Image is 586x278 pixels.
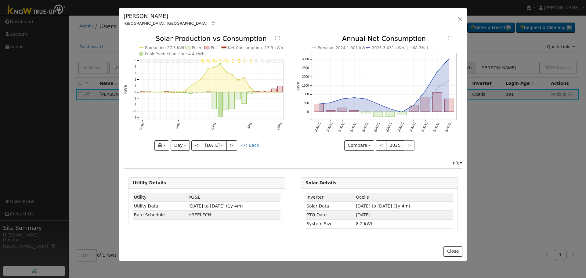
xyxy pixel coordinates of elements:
[326,111,335,112] rect: onclick=""
[432,122,440,132] text: [DATE]
[201,59,205,63] i: 10AM - PartlyCloudy
[267,92,269,93] circle: onclick=""
[436,87,439,89] circle: onclick=""
[133,110,136,113] text: -3
[421,97,430,112] rect: onclick=""
[409,105,418,112] rect: onclick=""
[444,122,451,132] text: [DATE]
[135,78,136,81] text: 2
[302,93,309,96] text: 1000
[377,103,379,105] circle: onclick=""
[397,112,407,115] rect: onclick=""
[338,122,345,132] text: [DATE]
[365,98,367,100] circle: onclick=""
[361,112,371,114] rect: onclick=""
[249,59,252,63] i: 6PM - MostlyClear
[135,65,136,69] text: 4
[444,99,454,112] rect: onclick=""
[306,202,355,211] td: Solar Data
[424,90,427,92] circle: onclick=""
[190,86,191,87] circle: onclick=""
[318,45,368,50] text: Previous 2024 1,801 kWh
[356,221,374,226] span: 8.2 kWh
[133,116,136,120] text: -4
[211,45,218,50] text: Pull
[276,122,283,131] text: 11PM
[214,67,215,68] circle: onclick=""
[389,108,391,110] circle: onclick=""
[218,92,223,117] rect: onclick=""
[124,21,207,26] span: [GEOGRAPHIC_DATA], [GEOGRAPHIC_DATA]
[306,211,355,219] td: PTO Date
[448,57,450,60] circle: onclick=""
[183,59,187,63] i: 7AM - Cloudy
[356,212,371,217] span: [DATE]
[184,91,185,92] circle: onclick=""
[356,195,369,200] span: ID: 479, authorized: 08/21/24
[176,92,181,93] rect: onclick=""
[306,193,355,202] td: Inverter
[142,92,143,93] circle: onclick=""
[208,68,209,69] circle: onclick=""
[260,91,265,92] rect: onclick=""
[226,140,237,151] button: >
[160,92,161,93] circle: onclick=""
[302,58,309,61] text: 3000
[302,67,309,70] text: 2500
[189,212,211,217] span: J
[196,82,197,83] circle: onclick=""
[171,140,190,151] button: Day
[317,103,320,105] circle: onclick=""
[385,122,392,132] text: [DATE]
[448,79,450,81] circle: onclick=""
[123,85,128,94] text: kWh
[361,122,368,132] text: [DATE]
[212,92,217,109] rect: onclick=""
[373,112,383,117] rect: onclick=""
[206,59,211,63] i: 11AM - PartlyCloudy
[189,204,243,208] span: [DATE] to [DATE] (1y 4m)
[192,45,201,50] text: Push
[296,82,300,91] text: kWh
[250,87,251,88] circle: onclick=""
[306,180,336,185] strong: Solar Details
[304,102,309,105] text: 500
[262,92,263,93] circle: onclick=""
[266,91,271,92] rect: onclick=""
[266,59,271,63] i: 9PM - PartlyCloudy
[341,98,344,100] circle: onclick=""
[448,36,452,41] text: 
[182,92,187,93] rect: onclick=""
[171,59,175,63] i: 5AM - Cloudy
[145,52,204,56] text: Peak Production Hour 4.4 kWh
[280,92,281,93] circle: onclick=""
[338,108,347,112] rect: onclick=""
[255,92,257,93] circle: onclick=""
[124,12,216,20] h5: [PERSON_NAME]
[372,45,428,50] text: 2025 3,031 kWh [ +68.3% ]
[412,104,415,107] circle: onclick=""
[451,160,462,166] div: Info
[148,92,149,93] circle: onclick=""
[189,59,194,63] i: 8AM - Cloudy
[373,122,380,132] text: [DATE]
[170,92,175,93] rect: onclick=""
[400,111,403,114] circle: onclick=""
[397,122,404,132] text: [DATE]
[153,59,157,63] i: 2AM - Cloudy
[302,84,309,87] text: 1500
[232,74,233,76] circle: onclick=""
[386,140,404,151] button: 2025
[273,92,275,93] circle: onclick=""
[349,111,359,112] rect: onclick=""
[314,104,323,112] rect: onclick=""
[133,180,166,185] strong: Utility Details
[219,63,221,65] circle: onclick=""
